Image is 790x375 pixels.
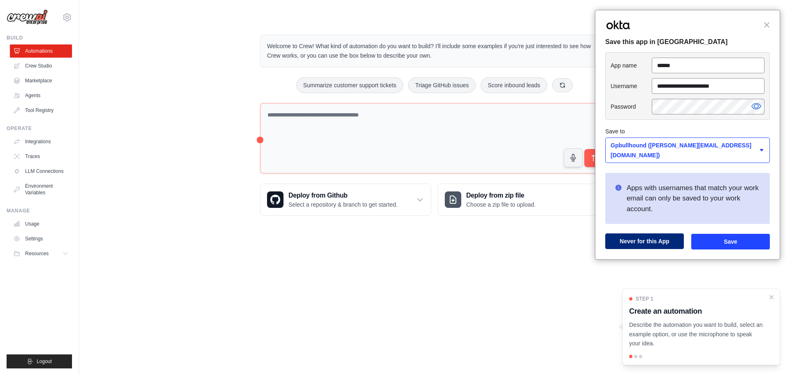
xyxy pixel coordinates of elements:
span: Password [611,103,652,110]
button: Triage GitHub issues [408,77,476,93]
button: Logout [7,354,72,368]
div: Build [7,35,72,41]
p: Describe the automation you want to build, select an example option, or use the microphone to spe... [629,320,763,348]
button: Score inbound leads [481,77,547,93]
a: LLM Connections [10,165,72,178]
a: Marketplace [10,74,72,87]
a: Automations [10,44,72,58]
div: Manage [7,207,72,214]
a: Settings [10,232,72,245]
span: Step 1 [636,296,653,302]
a: Usage [10,217,72,231]
h3: Deploy from zip file [466,191,536,200]
div: Operate [7,125,72,132]
span: Save this app in [GEOGRAPHIC_DATA] [605,36,770,47]
p: Apps with usernames that match your work email can only be saved to your work account. [627,183,760,214]
p: Welcome to Crew! What kind of automation do you want to build? I'll include some examples if you'... [267,42,602,61]
label: Save to [605,128,634,135]
img: Logo [7,9,48,25]
span: Username [611,82,652,90]
iframe: Chat Widget [749,335,790,375]
button: Resources [10,247,72,260]
h3: Create an automation [629,305,763,317]
a: Environment Variables [10,179,72,199]
span: Resources [25,250,49,257]
button: Save [691,234,770,249]
a: Integrations [10,135,72,148]
a: Tool Registry [10,104,72,117]
button: Summarize customer support tickets [296,77,403,93]
span: Logout [37,358,52,365]
p: Select a repository & branch to get started. [288,200,397,209]
p: Choose a zip file to upload. [466,200,536,209]
a: Crew Studio [10,59,72,72]
span: Close [764,22,770,28]
button: Never for this App [605,233,684,249]
h3: Deploy from Github [288,191,397,200]
div: Gpbullhound ([PERSON_NAME][EMAIL_ADDRESS][DOMAIN_NAME]) [611,140,764,160]
a: Traces [10,150,72,163]
button: Close walkthrough [768,294,775,300]
span: App name [611,62,652,69]
a: Agents [10,89,72,102]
